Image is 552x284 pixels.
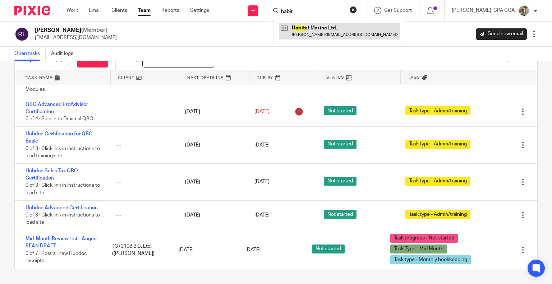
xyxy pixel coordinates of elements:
[518,5,530,17] img: Chrissy%20McGale%20Bio%20Pic%201.jpg
[254,143,270,148] span: [DATE]
[324,140,356,149] span: Not started
[26,168,78,181] a: Hubdoc Sales Tax QBO Certification
[312,245,345,253] span: Not started
[245,247,261,252] span: [DATE]
[178,175,247,189] div: [DATE]
[26,183,100,196] span: 0 of 3 · Click link in Instructions to load site
[190,7,209,14] a: Settings
[254,109,270,114] span: [DATE]
[405,106,470,115] span: Task type - Admin/training
[51,47,79,61] a: Audit logs
[138,7,151,14] a: Team
[26,131,96,144] a: Hubdoc Certification for QBO - Basic
[390,245,447,253] span: Task Type - Mid Month
[384,8,412,13] span: Get Support
[81,27,107,33] span: (Member)
[326,74,344,80] span: Status
[111,7,127,14] a: Clients
[280,9,345,15] input: Search
[35,34,117,41] p: [EMAIL_ADDRESS][DOMAIN_NAME]
[476,28,527,40] a: Send new email
[171,243,238,257] div: [DATE]
[14,47,46,61] a: Open tasks
[178,138,247,152] div: [DATE]
[14,6,50,15] img: Pixie
[109,208,178,222] div: ---
[109,104,178,119] div: ---
[109,138,178,152] div: ---
[148,57,153,62] span: All
[26,102,88,114] a: QBO Advanced ProAdvisor Certification
[26,236,101,248] a: Mid-Month Review List - August - REAN DRAFT
[26,213,100,225] span: 0 of 3 · Click link in instructions to load site
[178,104,247,119] div: [DATE]
[390,255,471,264] span: Task type - Monthly bookkeeping
[26,146,100,159] span: 0 of 3 · Click link in instructions to load training site
[408,74,420,80] span: Tags
[66,7,78,14] a: Work
[14,27,29,42] img: svg%3E
[324,106,356,115] span: Not started
[324,177,356,186] span: Not started
[254,180,270,185] span: [DATE]
[26,251,87,264] span: 0 of 7 · Post all new Hubdoc receipts
[35,27,117,34] h2: [PERSON_NAME]
[89,7,101,14] a: Email
[405,140,470,149] span: Task type - Admin/training
[161,7,179,14] a: Reports
[56,56,63,62] span: (6)
[26,117,93,122] span: 0 of 4 · Sign in to Deximal QBO
[324,210,356,219] span: Not started
[405,177,470,186] span: Task type - Admin/training
[350,6,357,13] button: Clear
[105,239,171,261] div: 1373108 B.C. Ltd. ([PERSON_NAME])
[405,210,470,219] span: Task type - Admin/training
[26,205,98,210] a: Hubdoc Advanced Certification
[452,7,515,14] p: [PERSON_NAME], CPA CGA
[178,208,247,222] div: [DATE]
[254,213,270,218] span: [DATE]
[390,234,458,243] span: Task progress - Not started
[109,175,178,189] div: ---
